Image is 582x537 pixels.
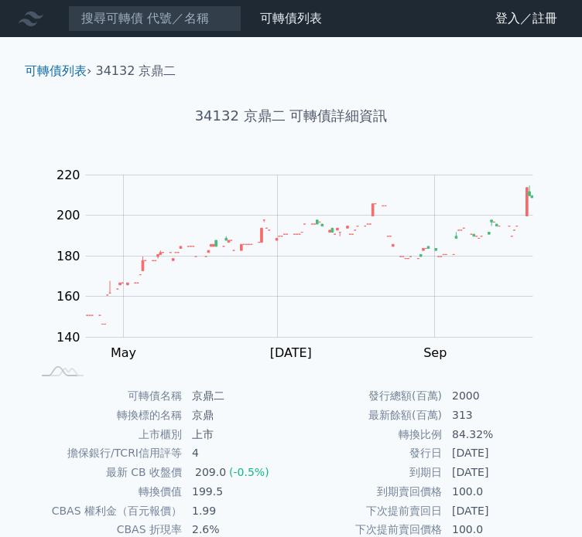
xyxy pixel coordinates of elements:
[291,425,443,444] td: 轉換比例
[31,501,183,521] td: CBAS 權利金（百元報價）
[31,463,183,482] td: 最新 CB 收盤價
[25,63,87,78] a: 可轉債列表
[291,463,443,482] td: 到期日
[192,464,229,481] div: 209.0
[291,444,443,463] td: 發行日
[483,6,570,31] a: 登入／註冊
[31,406,183,425] td: 轉換標的名稱
[183,386,291,406] td: 京鼎二
[31,444,183,463] td: 擔保銀行/TCRI信用評等
[183,482,291,501] td: 199.5
[56,168,80,182] tspan: 220
[229,466,269,478] span: (-0.5%)
[443,444,551,463] td: [DATE]
[56,289,80,304] tspan: 160
[31,482,183,501] td: 轉換價值
[291,482,443,501] td: 到期賣回價格
[56,208,80,223] tspan: 200
[31,386,183,406] td: 可轉債名稱
[183,425,291,444] td: 上市
[270,345,312,360] tspan: [DATE]
[183,406,291,425] td: 京鼎
[260,11,322,25] a: 可轉債列表
[68,5,241,32] input: 搜尋可轉債 代號／名稱
[423,345,447,360] tspan: Sep
[443,386,551,406] td: 2000
[443,425,551,444] td: 84.32%
[443,406,551,425] td: 313
[111,345,136,360] tspan: May
[443,501,551,521] td: [DATE]
[291,406,443,425] td: 最新餘額(百萬)
[56,330,80,345] tspan: 140
[25,62,91,80] li: ›
[183,444,291,463] td: 4
[96,62,176,80] li: 34132 京鼎二
[291,386,443,406] td: 發行總額(百萬)
[291,501,443,521] td: 下次提前賣回日
[49,168,556,392] g: Chart
[12,105,570,127] h1: 34132 京鼎二 可轉債詳細資訊
[443,482,551,501] td: 100.0
[56,249,80,263] tspan: 180
[31,425,183,444] td: 上市櫃別
[183,501,291,521] td: 1.99
[443,463,551,482] td: [DATE]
